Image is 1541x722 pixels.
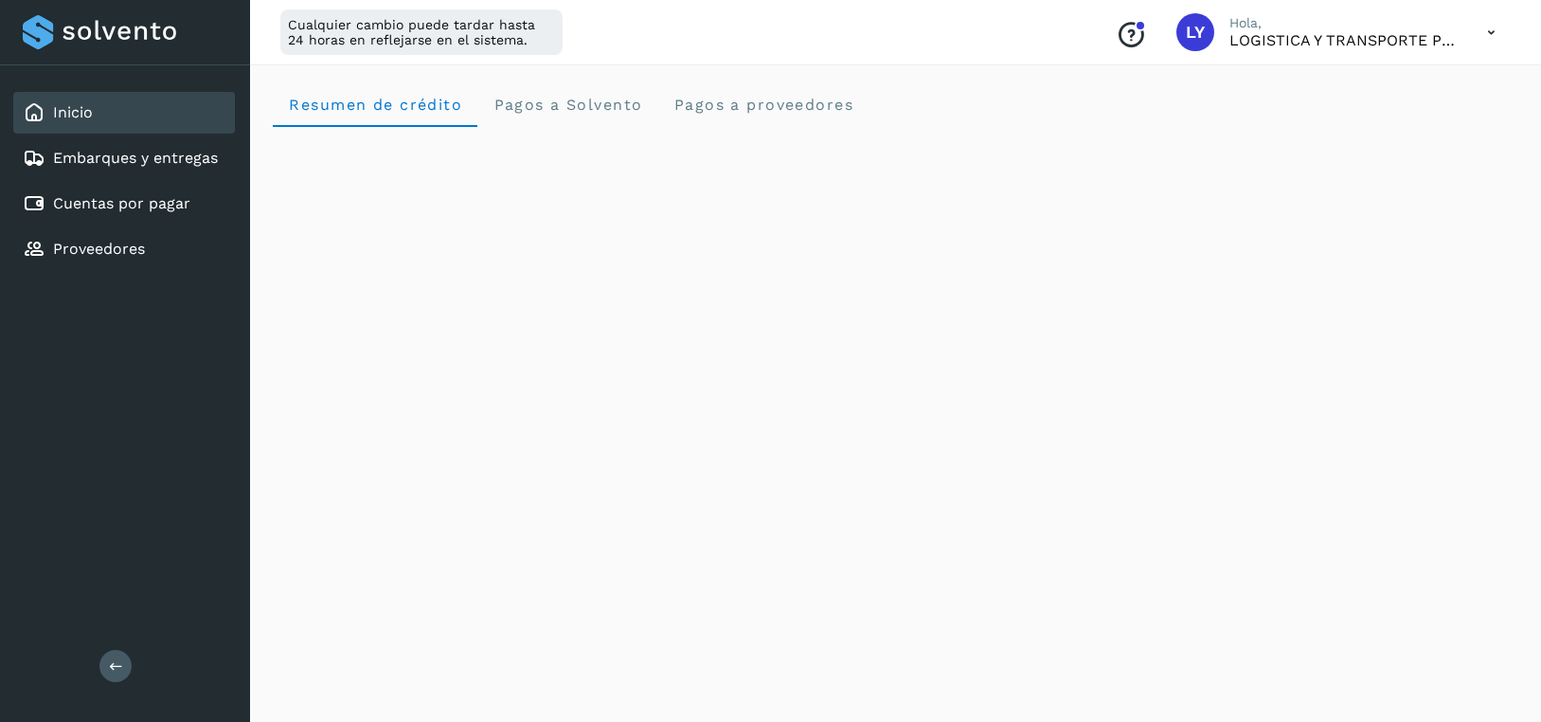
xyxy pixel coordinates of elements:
a: Embarques y entregas [53,149,218,167]
span: Pagos a proveedores [672,96,853,114]
p: LOGISTICA Y TRANSPORTE PORTCAR [1229,31,1457,49]
a: Cuentas por pagar [53,194,190,212]
div: Embarques y entregas [13,137,235,179]
a: Inicio [53,103,93,121]
div: Inicio [13,92,235,134]
span: Pagos a Solvento [493,96,642,114]
span: Resumen de crédito [288,96,462,114]
div: Cualquier cambio puede tardar hasta 24 horas en reflejarse en el sistema. [280,9,563,55]
p: Hola, [1229,15,1457,31]
div: Proveedores [13,228,235,270]
div: Cuentas por pagar [13,183,235,225]
a: Proveedores [53,240,145,258]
